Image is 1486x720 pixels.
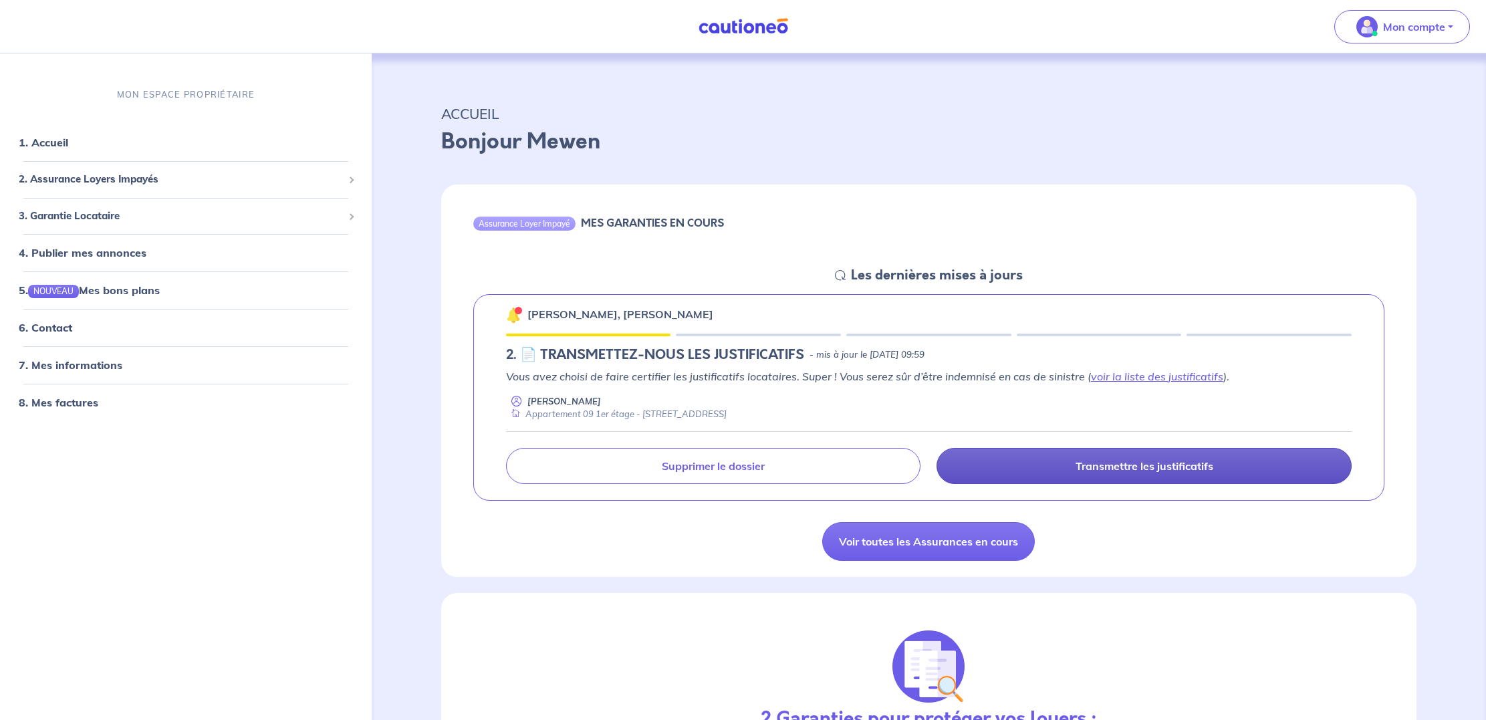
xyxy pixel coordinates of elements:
[527,395,601,408] p: [PERSON_NAME]
[5,314,366,341] div: 6. Contact
[506,448,921,484] a: Supprimer le dossier
[5,352,366,378] div: 7. Mes informations
[1076,459,1213,473] p: Transmettre les justificatifs
[527,306,713,322] p: [PERSON_NAME], [PERSON_NAME]
[506,347,804,363] h5: 2.︎ 📄 TRANSMETTEZ-NOUS LES JUSTIFICATIFS
[5,389,366,416] div: 8. Mes factures
[19,396,98,409] a: 8. Mes factures
[581,217,724,229] h6: MES GARANTIES EN COURS
[473,217,576,230] div: Assurance Loyer Impayé
[5,203,366,229] div: 3. Garantie Locataire
[441,102,1416,126] p: ACCUEIL
[19,172,343,187] span: 2. Assurance Loyers Impayés
[1383,19,1445,35] p: Mon compte
[1091,370,1223,383] a: voir la liste des justificatifs
[693,18,793,35] img: Cautioneo
[19,283,160,297] a: 5.NOUVEAUMes bons plans
[441,126,1416,158] p: Bonjour Mewen
[5,239,366,266] div: 4. Publier mes annonces
[117,88,255,101] p: MON ESPACE PROPRIÉTAIRE
[506,368,1352,384] p: Vous avez choisi de faire certifier les justificatifs locataires. Super ! Vous serez sûr d’être i...
[506,408,727,421] div: Appartement 09 1er étage - [STREET_ADDRESS]
[19,208,343,223] span: 3. Garantie Locataire
[937,448,1352,484] a: Transmettre les justificatifs
[1356,16,1378,37] img: illu_account_valid_menu.svg
[5,129,366,156] div: 1. Accueil
[19,321,72,334] a: 6. Contact
[810,348,924,362] p: - mis à jour le [DATE] 09:59
[5,277,366,304] div: 5.NOUVEAUMes bons plans
[5,166,366,193] div: 2. Assurance Loyers Impayés
[1334,10,1470,43] button: illu_account_valid_menu.svgMon compte
[822,522,1035,561] a: Voir toutes les Assurances en cours
[19,246,146,259] a: 4. Publier mes annonces
[851,267,1023,283] h5: Les dernières mises à jours
[19,136,68,149] a: 1. Accueil
[892,630,965,703] img: justif-loupe
[506,307,522,323] img: 🔔
[506,347,1352,363] div: state: DOCUMENTS-IN-PENDING, Context: NEW,CHOOSE-CERTIFICATE,RELATIONSHIP,LESSOR-DOCUMENTS
[662,459,765,473] p: Supprimer le dossier
[19,358,122,372] a: 7. Mes informations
